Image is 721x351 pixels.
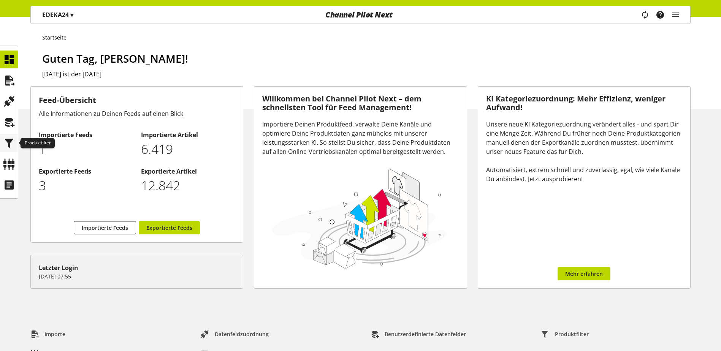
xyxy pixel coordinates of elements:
[565,270,603,278] span: Mehr erfahren
[39,167,133,176] h2: Exportierte Feeds
[44,330,65,338] span: Importe
[39,130,133,139] h2: Importierte Feeds
[270,166,449,271] img: 78e1b9dcff1e8392d83655fcfc870417.svg
[39,95,235,106] h3: Feed-Übersicht
[385,330,466,338] span: Benutzerdefinierte Datenfelder
[39,176,133,195] p: 3
[141,167,235,176] h2: Exportierte Artikel
[195,327,275,341] a: Datenfeldzuordnung
[535,327,595,341] a: Produktfilter
[486,95,682,112] h3: KI Kategoriezuordnung: Mehr Effizienz, weniger Aufwand!
[30,6,691,24] nav: main navigation
[215,330,269,338] span: Datenfeldzuordnung
[42,70,691,79] h2: [DATE] ist der [DATE]
[39,263,235,272] div: Letzter Login
[70,11,73,19] span: ▾
[39,109,235,118] div: Alle Informationen zu Deinen Feeds auf einen Blick
[141,130,235,139] h2: Importierte Artikel
[42,51,188,66] span: Guten Tag, [PERSON_NAME]!
[364,327,472,341] a: Benutzerdefinierte Datenfelder
[21,138,55,149] div: Produktfilter
[39,272,235,280] p: [DATE] 07:55
[262,95,458,112] h3: Willkommen bei Channel Pilot Next – dem schnellsten Tool für Feed Management!
[555,330,589,338] span: Produktfilter
[24,327,71,341] a: Importe
[74,221,136,234] a: Importierte Feeds
[146,224,192,232] span: Exportierte Feeds
[141,176,235,195] p: 12842
[39,139,133,159] p: 1
[558,267,610,280] a: Mehr erfahren
[141,139,235,159] p: 6419
[139,221,200,234] a: Exportierte Feeds
[82,224,128,232] span: Importierte Feeds
[262,120,458,156] div: Importiere Deinen Produktfeed, verwalte Deine Kanäle und optimiere Deine Produktdaten ganz mühelo...
[42,10,73,19] p: EDEKA24
[486,120,682,183] div: Unsere neue KI Kategoriezuordnung verändert alles - und spart Dir eine Menge Zeit. Während Du frü...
